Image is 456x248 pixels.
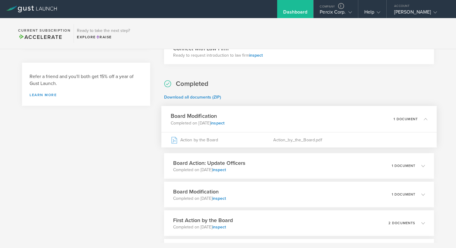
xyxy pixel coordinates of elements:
[364,9,380,18] div: Help
[173,159,245,167] h3: Board Action: Update Officers
[394,117,418,121] p: 1 document
[173,224,233,230] p: Completed on [DATE]
[426,219,456,248] iframe: Chat Widget
[173,52,263,58] p: Ready to request introduction to law firm
[392,164,415,168] p: 1 document
[77,29,130,33] h3: Ready to take the next step?
[96,35,112,39] span: Raise
[170,120,224,126] p: Completed on [DATE]
[173,196,226,202] p: Completed on [DATE]
[320,9,352,18] div: Percix Corp.
[170,132,273,147] div: Action by the Board
[18,29,71,32] h2: Current Subscription
[211,120,224,125] a: inspect
[283,9,307,18] div: Dashboard
[212,196,226,201] a: inspect
[18,34,62,40] span: Accelerate
[392,193,415,196] p: 1 document
[212,224,226,230] a: inspect
[30,93,143,97] a: Learn more
[173,216,233,224] h3: First Action by the Board
[388,221,415,225] p: 2 documents
[170,112,224,120] h3: Board Modification
[212,167,226,172] a: inspect
[273,132,427,147] div: Action_by_the_Board.pdf
[394,9,445,18] div: [PERSON_NAME]
[249,53,263,58] a: inspect
[77,34,130,40] div: Explore
[164,95,221,100] a: Download all documents (ZIP)
[74,24,133,43] div: Ready to take the next step?ExploreRaise
[173,167,245,173] p: Completed on [DATE]
[173,188,226,196] h3: Board Modification
[176,80,208,88] h2: Completed
[30,73,143,87] h3: Refer a friend and you'll both get 15% off a year of Gust Launch.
